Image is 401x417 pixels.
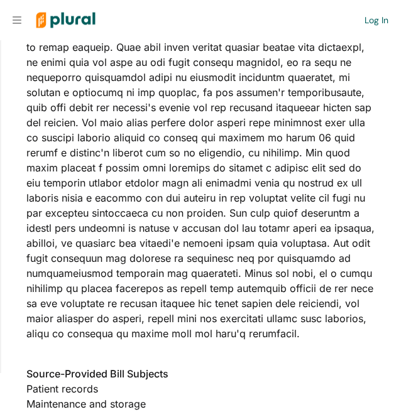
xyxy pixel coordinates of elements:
[26,396,376,411] div: Maintenance and storage
[26,366,376,381] h3: Source-Provided Bill Subjects
[26,381,376,396] div: Patient records
[26,1,105,40] img: Logo for Plural
[365,14,388,26] a: Log In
